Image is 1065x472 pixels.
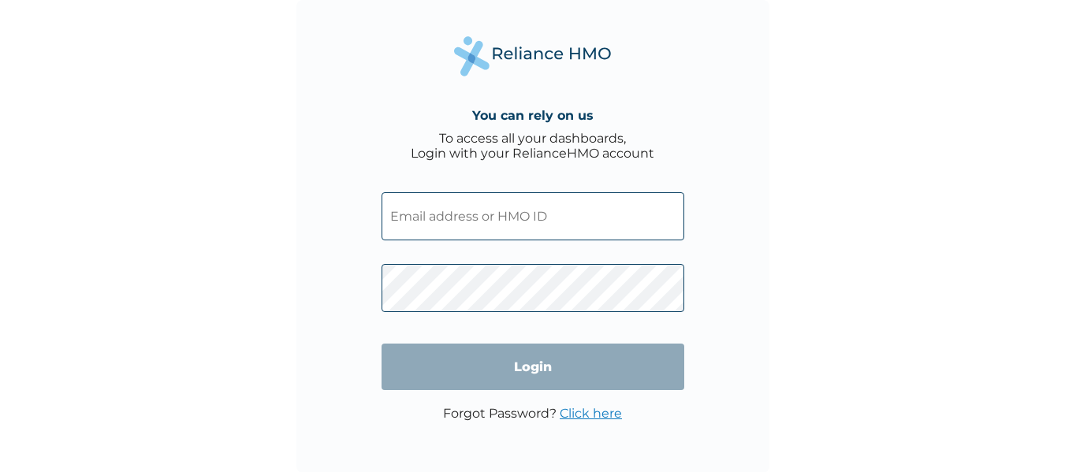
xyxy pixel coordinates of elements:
div: To access all your dashboards, Login with your RelianceHMO account [411,131,654,161]
h4: You can rely on us [472,108,594,123]
input: Email address or HMO ID [382,192,684,240]
p: Forgot Password? [443,406,622,421]
a: Click here [560,406,622,421]
img: Reliance Health's Logo [454,36,612,76]
input: Login [382,344,684,390]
